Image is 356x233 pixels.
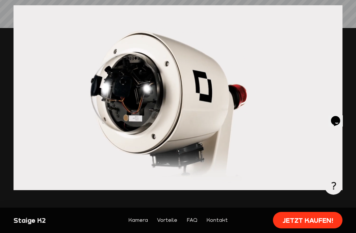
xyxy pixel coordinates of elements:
a: Vorteile [157,216,177,224]
a: Kontakt [206,216,228,224]
a: FAQ [187,216,197,224]
a: Kamera [128,216,148,224]
a: Jetzt kaufen! [273,212,342,228]
div: Staige K2 [14,216,91,225]
iframe: chat widget [328,107,349,127]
